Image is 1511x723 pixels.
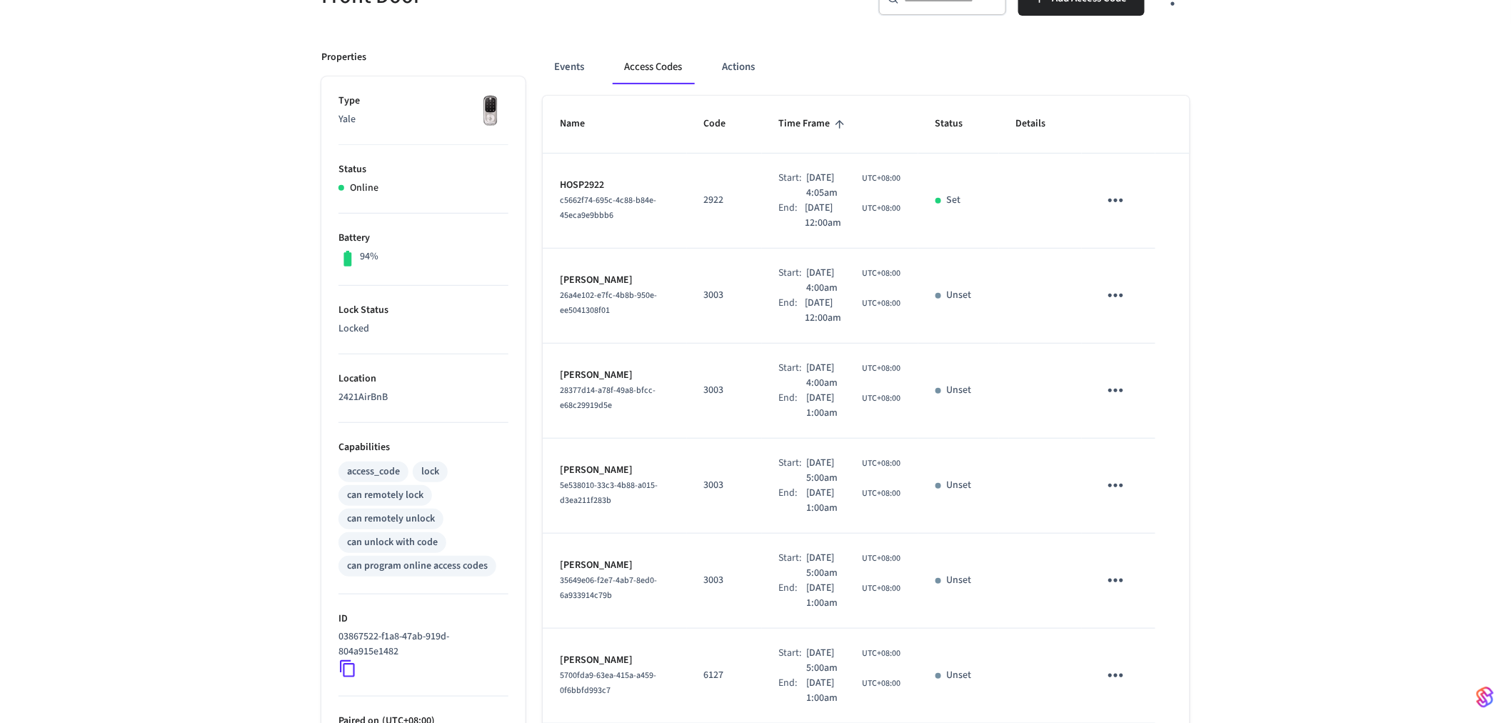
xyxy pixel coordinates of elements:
p: Set [947,193,961,208]
div: can remotely unlock [347,512,435,527]
span: [DATE] 12:00am [805,201,860,231]
div: can unlock with code [347,535,438,550]
p: 03867522-f1a8-47ab-919d-804a915e1482 [338,629,503,659]
p: ID [338,612,508,627]
p: Locked [338,321,508,336]
div: Asia/Singapore [806,581,900,611]
p: [PERSON_NAME] [560,273,670,288]
span: [DATE] 1:00am [806,486,859,516]
p: 3003 [704,288,745,303]
span: [DATE] 4:05am [806,171,859,201]
span: UTC+08:00 [863,362,901,375]
p: Properties [321,50,366,65]
div: Start: [779,266,807,296]
p: Capabilities [338,440,508,455]
p: [PERSON_NAME] [560,653,670,668]
div: Start: [779,171,807,201]
div: Asia/Singapore [806,361,900,391]
div: Start: [779,646,807,676]
span: Time Frame [779,113,849,135]
p: Online [350,181,378,196]
span: UTC+08:00 [863,172,901,185]
span: UTC+08:00 [863,582,901,595]
span: Name [560,113,603,135]
p: Status [338,162,508,177]
div: Asia/Singapore [806,551,900,581]
button: Actions [711,50,766,84]
button: Access Codes [613,50,693,84]
p: [PERSON_NAME] [560,368,670,383]
span: [DATE] 4:00am [806,361,859,391]
span: 28377d14-a78f-49a8-bfcc-e68c29919d5e [560,384,656,412]
span: 5e538010-33c3-4b88-a015-d3ea211f283b [560,479,658,507]
p: Unset [947,478,972,493]
div: Asia/Singapore [806,676,900,706]
span: UTC+08:00 [863,297,901,310]
p: 3003 [704,383,745,398]
div: End: [779,676,807,706]
p: 3003 [704,573,745,588]
div: Asia/Singapore [806,456,900,486]
p: Unset [947,573,972,588]
div: Asia/Singapore [806,391,900,421]
span: UTC+08:00 [863,267,901,280]
p: Unset [947,383,972,398]
div: Asia/Singapore [806,266,900,296]
span: [DATE] 4:00am [806,266,859,296]
div: can remotely lock [347,488,423,503]
span: UTC+08:00 [863,552,901,565]
div: lock [421,464,439,479]
div: Start: [779,551,807,581]
p: [PERSON_NAME] [560,463,670,478]
span: c5662f74-695c-4c88-b84e-45eca9e9bbb6 [560,194,656,221]
span: [DATE] 1:00am [806,676,859,706]
span: UTC+08:00 [863,392,901,405]
div: Start: [779,361,807,391]
span: [DATE] 1:00am [806,391,859,421]
span: [DATE] 5:00am [806,646,859,676]
span: UTC+08:00 [863,202,901,215]
p: Location [338,372,508,387]
div: ant example [543,50,1190,84]
div: Asia/Singapore [805,296,901,326]
p: Unset [947,288,972,303]
p: Yale [338,112,508,127]
span: [DATE] 12:00am [805,296,860,326]
span: UTC+08:00 [863,487,901,500]
p: 94% [360,249,378,264]
div: End: [779,296,805,326]
p: 3003 [704,478,745,493]
img: SeamLogoGradient.69752ec5.svg [1477,686,1494,709]
span: 35649e06-f2e7-4ab7-8ed0-6a933914c79b [560,574,657,602]
div: Asia/Singapore [806,171,900,201]
p: 2421AirBnB [338,390,508,405]
p: Unset [947,668,972,683]
div: Asia/Singapore [806,486,900,516]
span: 26a4e102-e7fc-4b8b-950e-ee5041308f01 [560,289,657,316]
button: Events [543,50,596,84]
span: Code [704,113,745,135]
span: [DATE] 5:00am [806,551,859,581]
p: HOSP2922 [560,178,670,193]
p: Battery [338,231,508,246]
div: Start: [779,456,807,486]
span: UTC+08:00 [863,457,901,470]
p: 6127 [704,668,745,683]
div: Asia/Singapore [805,201,901,231]
span: [DATE] 5:00am [806,456,859,486]
div: End: [779,201,805,231]
span: [DATE] 1:00am [806,581,859,611]
span: Details [1016,113,1065,135]
p: 2922 [704,193,745,208]
img: Yale Assure Touchscreen Wifi Smart Lock, Satin Nickel, Front [473,94,508,129]
div: Asia/Singapore [806,646,900,676]
p: Type [338,94,508,109]
span: 5700fda9-63ea-415a-a459-0f6bbfd993c7 [560,669,656,697]
div: can program online access codes [347,559,488,574]
div: End: [779,581,807,611]
p: [PERSON_NAME] [560,558,670,573]
div: End: [779,391,807,421]
div: End: [779,486,807,516]
p: Lock Status [338,303,508,318]
div: access_code [347,464,400,479]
